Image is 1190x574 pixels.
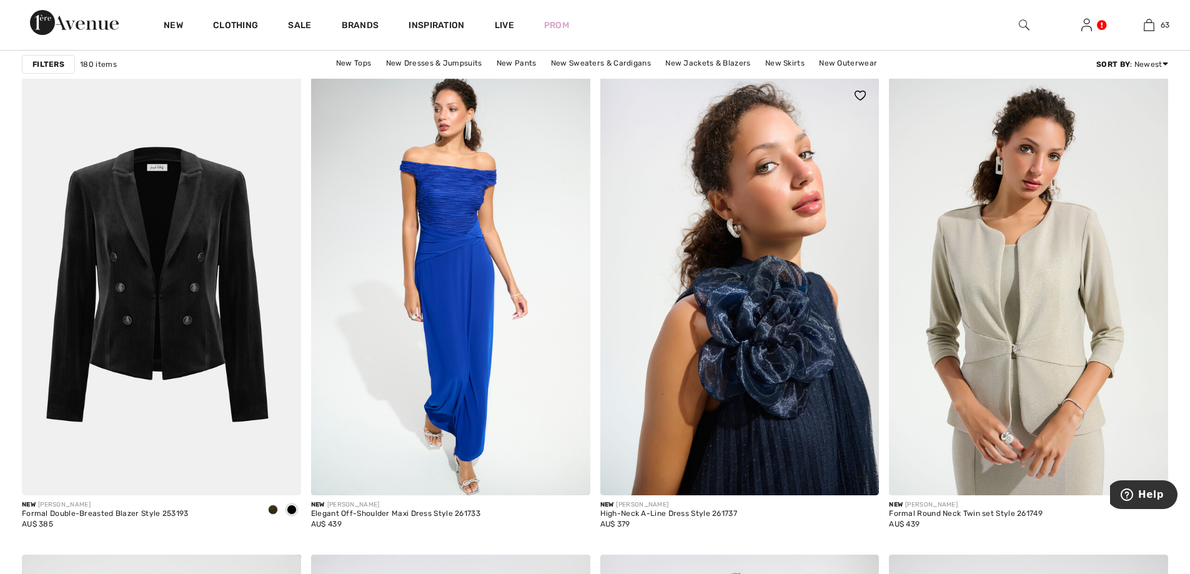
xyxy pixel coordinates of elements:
a: New Jackets & Blazers [659,55,756,71]
span: New [889,501,903,508]
strong: Filters [32,59,64,70]
span: Inspiration [409,20,464,33]
span: 180 items [80,59,117,70]
span: New [22,501,36,508]
img: plus_v2.svg [855,471,866,482]
div: Formal Round Neck Twin set Style 261749 [889,510,1043,518]
a: New Pants [490,55,543,71]
a: 63 [1118,17,1179,32]
a: Brands [342,20,379,33]
img: My Bag [1144,17,1154,32]
div: Black [282,500,301,521]
div: [PERSON_NAME] [22,500,189,510]
iframe: Opens a widget where you can find more information [1110,480,1178,512]
div: [PERSON_NAME] [889,500,1043,510]
span: New [600,501,614,508]
a: Prom [544,19,569,32]
div: Khaki [264,500,282,521]
span: 63 [1161,19,1170,31]
span: New [311,501,325,508]
a: Live [495,19,514,32]
a: New Skirts [759,55,811,71]
a: Clothing [213,20,258,33]
div: High-Neck A-Line Dress Style 261737 [600,510,738,518]
a: New Dresses & Jumpsuits [380,55,488,71]
img: heart_black_full.svg [855,91,866,101]
img: Formal Double-Breasted Blazer Style 253193. Black [22,77,301,495]
a: New Sweaters & Cardigans [545,55,657,71]
a: New [164,20,183,33]
a: New Outerwear [813,55,883,71]
span: AU$ 439 [311,520,342,528]
div: Elegant Off-Shoulder Maxi Dress Style 261733 [311,510,480,518]
strong: Sort By [1096,60,1130,69]
img: 1ère Avenue [30,10,119,35]
div: [PERSON_NAME] [311,500,480,510]
span: AU$ 385 [22,520,53,528]
a: Sale [288,20,311,33]
span: AU$ 439 [889,520,920,528]
div: [PERSON_NAME] [600,500,738,510]
img: search the website [1019,17,1029,32]
a: High-Neck A-Line Dress Style 261737. Midnight Blue [600,77,880,495]
img: Formal Round Neck Twin set Style 261749. Champagne 171 [889,77,1168,495]
div: Formal Double-Breasted Blazer Style 253193 [22,510,189,518]
a: New Tops [330,55,377,71]
a: Sign In [1081,19,1092,31]
img: My Info [1081,17,1092,32]
span: AU$ 379 [600,520,630,528]
img: Elegant Off-Shoulder Maxi Dress Style 261733. Royal Sapphire 163 [311,77,590,495]
div: : Newest [1096,59,1168,70]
